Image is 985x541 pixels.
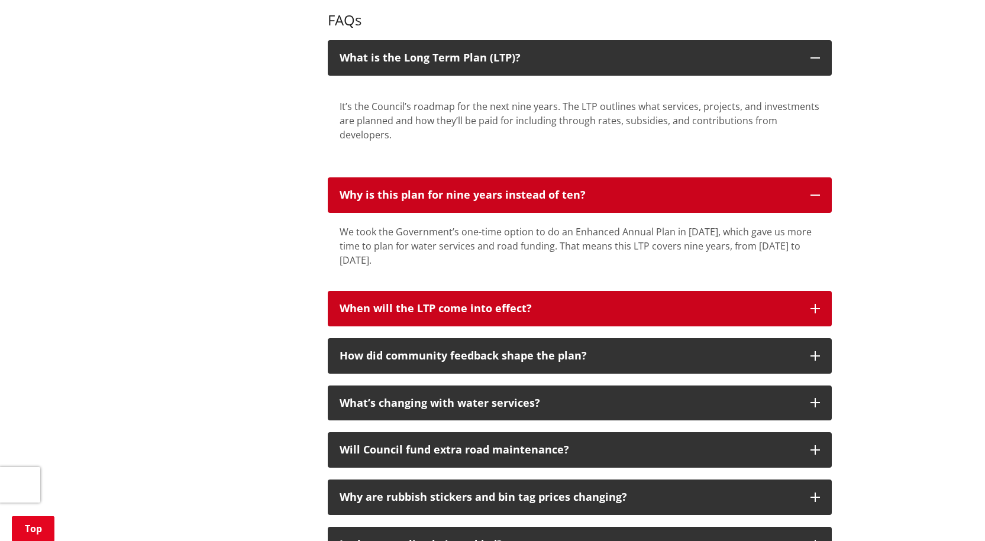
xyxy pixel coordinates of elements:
button: Will Council fund extra road maintenance? [328,432,832,468]
div: What’s changing with water services? [340,397,799,409]
div: We took the Government’s one-time option to do an Enhanced Annual Plan in [DATE], which gave us m... [340,225,820,267]
iframe: Messenger Launcher [931,491,973,534]
button: How did community feedback shape the plan? [328,338,832,374]
button: What is the Long Term Plan (LTP)? [328,40,832,76]
div: Why are rubbish stickers and bin tag prices changing? [340,491,799,503]
button: Why are rubbish stickers and bin tag prices changing? [328,480,832,515]
button: Why is this plan for nine years instead of ten? [328,177,832,213]
div: How did community feedback shape the plan? [340,350,799,362]
button: When will the LTP come into effect? [328,291,832,326]
div: When will the LTP come into effect? [340,303,799,315]
div: Why is this plan for nine years instead of ten? [340,189,799,201]
button: What’s changing with water services? [328,385,832,421]
a: Top [12,516,54,541]
div: It’s the Council’s roadmap for the next nine years. The LTP outlines what services, projects, and... [340,99,820,142]
div: What is the Long Term Plan (LTP)? [340,52,799,64]
div: Will Council fund extra road maintenance? [340,444,799,456]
